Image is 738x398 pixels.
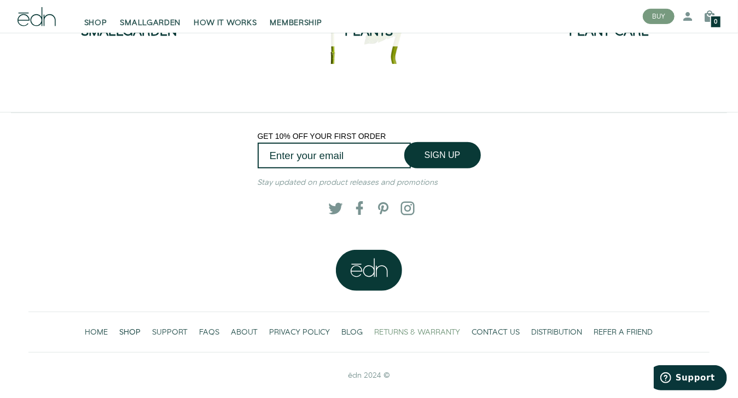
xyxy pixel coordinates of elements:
span: 0 [714,19,718,25]
span: SUPPORT [153,327,188,338]
button: SIGN UP [404,142,481,168]
span: SMALLGARDEN [120,17,181,28]
a: SUPPORT [147,321,194,343]
span: DISTRIBUTION [532,327,583,338]
a: FAQS [194,321,225,343]
a: BLOG [336,321,369,343]
span: SHOP [120,327,141,338]
span: ēdn 2024 © [348,370,390,381]
a: ABOUT [225,321,264,343]
a: MEMBERSHIP [264,4,329,28]
a: SMALLGARDEN [114,4,188,28]
span: FAQS [200,327,220,338]
span: REFER A FRIEND [594,327,653,338]
a: PRIVACY POLICY [264,321,336,343]
span: HOME [85,327,108,338]
em: Stay updated on product releases and promotions [258,177,438,188]
a: SHOP [78,4,114,28]
button: BUY [643,9,675,24]
a: RETURNS & WARRANTY [369,321,466,343]
span: CONTACT US [472,327,520,338]
a: CONTACT US [466,321,526,343]
span: SHOP [84,17,107,28]
a: HOW IT WORKS [187,4,263,28]
span: GET 10% OFF YOUR FIRST ORDER [258,132,386,141]
span: PRIVACY POLICY [270,327,330,338]
a: SHOP [114,321,147,343]
span: ABOUT [231,327,258,338]
span: MEMBERSHIP [270,17,322,28]
a: REFER A FRIEND [588,321,659,343]
span: RETURNS & WARRANTY [375,327,461,338]
a: HOME [79,321,114,343]
a: DISTRIBUTION [526,321,588,343]
span: HOW IT WORKS [194,17,257,28]
iframe: Opens a widget where you can find more information [654,365,727,393]
input: Enter your email [258,143,411,168]
span: BLOG [342,327,363,338]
